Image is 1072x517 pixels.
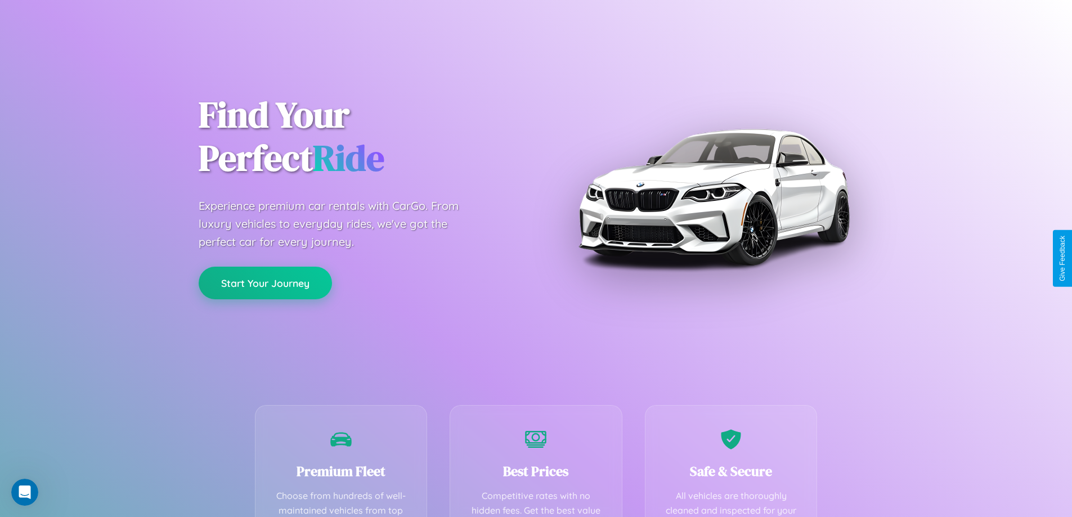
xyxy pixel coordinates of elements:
iframe: Intercom live chat [11,479,38,506]
span: Ride [313,133,384,182]
h3: Safe & Secure [662,462,800,480]
img: Premium BMW car rental vehicle [573,56,854,338]
button: Start Your Journey [199,267,332,299]
h1: Find Your Perfect [199,93,519,180]
h3: Premium Fleet [272,462,410,480]
p: Experience premium car rentals with CarGo. From luxury vehicles to everyday rides, we've got the ... [199,197,480,251]
h3: Best Prices [467,462,605,480]
div: Give Feedback [1058,236,1066,281]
